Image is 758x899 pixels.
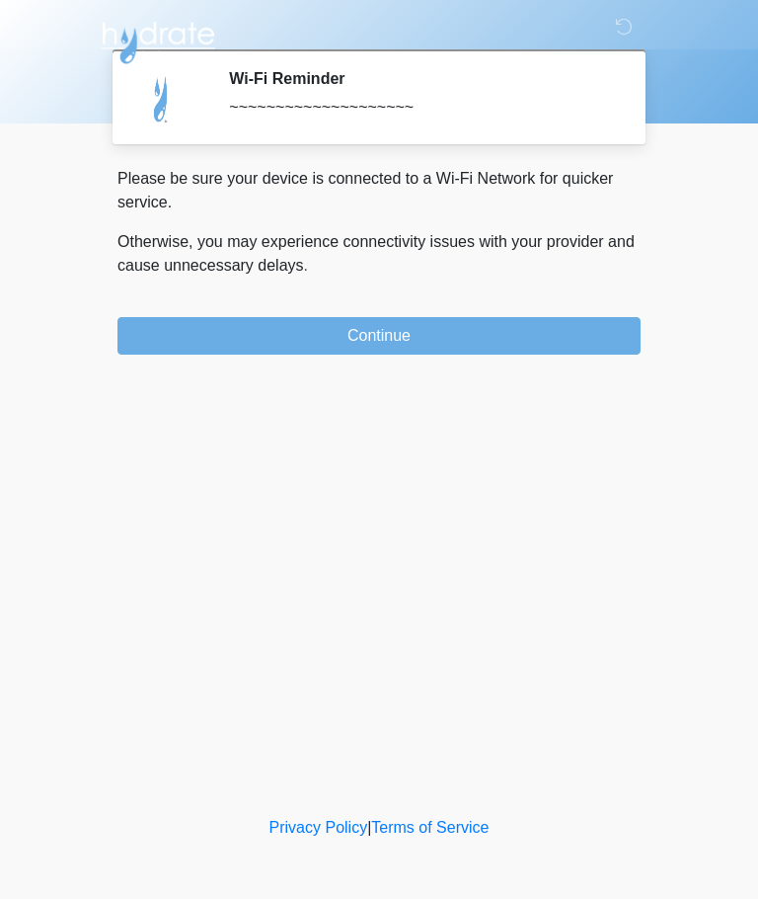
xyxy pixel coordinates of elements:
div: ~~~~~~~~~~~~~~~~~~~~ [229,96,611,120]
img: Agent Avatar [132,69,191,128]
button: Continue [117,317,641,355]
a: Terms of Service [371,819,489,836]
span: . [304,257,308,274]
p: Please be sure your device is connected to a Wi-Fi Network for quicker service. [117,167,641,214]
a: Privacy Policy [269,819,368,836]
img: Hydrate IV Bar - Arcadia Logo [98,15,218,65]
a: | [367,819,371,836]
p: Otherwise, you may experience connectivity issues with your provider and cause unnecessary delays [117,230,641,278]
